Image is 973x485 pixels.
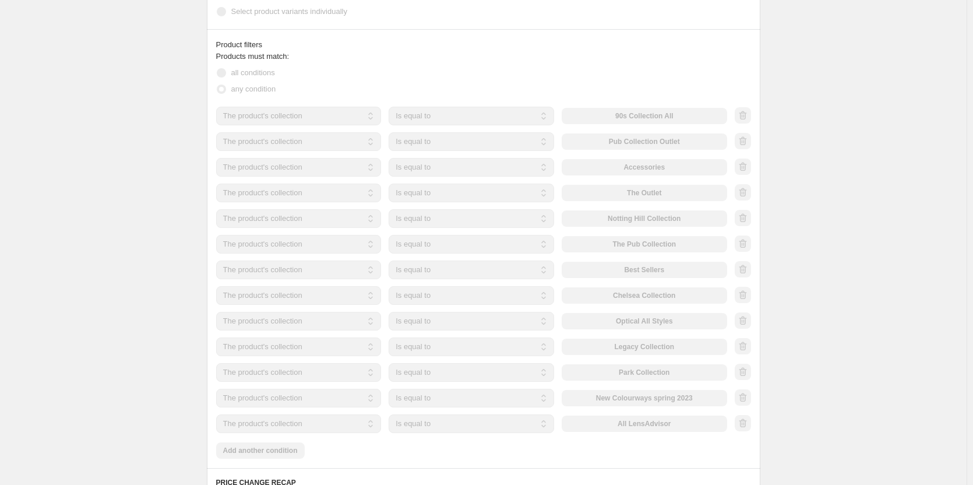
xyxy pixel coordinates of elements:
span: Select product variants individually [231,7,347,16]
span: all conditions [231,68,275,77]
span: Products must match: [216,52,290,61]
span: any condition [231,85,276,93]
div: Product filters [216,39,751,51]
